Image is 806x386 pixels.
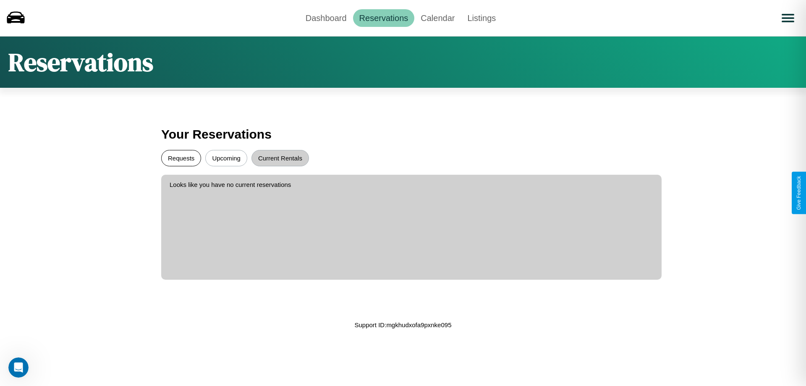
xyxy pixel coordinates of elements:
h1: Reservations [8,45,153,79]
div: Give Feedback [796,176,802,210]
h3: Your Reservations [161,123,645,146]
p: Looks like you have no current reservations [170,179,653,190]
p: Support ID: mgkhudxofa9pxnke095 [355,319,452,331]
a: Reservations [353,9,415,27]
button: Current Rentals [251,150,309,166]
button: Requests [161,150,201,166]
button: Upcoming [205,150,247,166]
iframe: Intercom live chat [8,357,29,378]
a: Listings [461,9,502,27]
a: Dashboard [299,9,353,27]
button: Open menu [776,6,800,30]
a: Calendar [414,9,461,27]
